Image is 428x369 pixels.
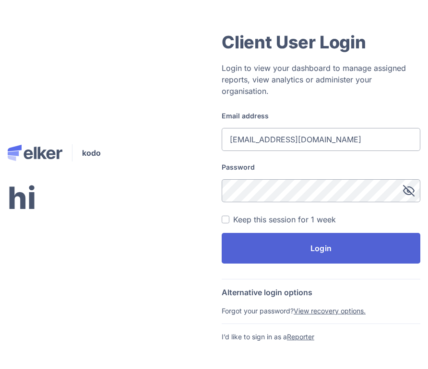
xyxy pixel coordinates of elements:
a: Reporter [287,333,314,341]
h2: hi [8,180,101,217]
div: Forgot your password? [222,306,420,316]
a: View recovery options. [294,307,366,315]
div: I’d like to sign in as a [222,332,420,342]
div: Keep this session for 1 week [233,214,336,225]
label: Password [222,162,420,172]
label: Email address [222,111,420,120]
span: Login [310,244,332,252]
img: Elker [8,145,62,161]
button: Login [222,233,420,264]
div: Alternative login options [222,287,420,298]
div: Client User Login [222,31,420,54]
span: kodo [82,147,101,159]
div: Login to view your dashboard to manage assigned reports, view analytics or administer your organi... [222,62,420,97]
